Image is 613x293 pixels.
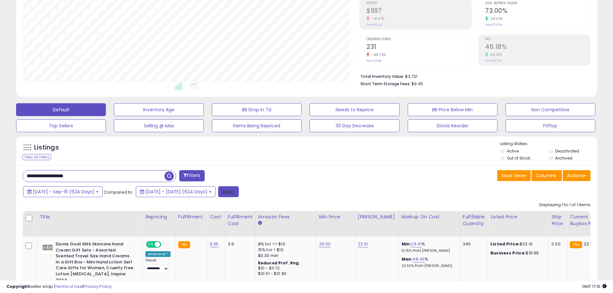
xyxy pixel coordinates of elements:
span: OFF [160,242,171,247]
div: Markup on Cost [402,214,457,220]
button: Dionis Reorder [408,119,497,132]
span: Compared to: [104,189,133,195]
button: FitFlop [506,119,595,132]
button: [DATE] - Sep-15 (624 Days) [23,186,103,197]
button: Columns [532,170,562,181]
div: $22.10 [490,241,544,247]
div: Displaying 1 to 1 of 1 items [539,202,590,208]
small: -81.67% [369,16,385,21]
div: % [402,241,455,253]
b: Listed Price: [490,241,520,247]
div: Min Price [319,214,352,220]
div: Current Buybox Price [570,214,603,227]
small: FBA [178,241,190,248]
button: BB Price Below Min [408,103,497,116]
small: Prev: 2,048 [367,59,381,63]
label: Active [507,148,519,154]
span: [DATE] - [DATE] (624 Days) [145,188,208,195]
button: Needs to Reprice [310,103,399,116]
div: 8% for <= $10 [258,241,311,247]
button: Top Sellers [16,119,106,132]
h5: Listings [34,143,59,152]
p: 20.50% Profit [PERSON_NAME] [402,264,455,268]
h2: 231 [367,43,471,52]
img: 41kJ9-7BwyL._SL40_.jpg [41,241,54,254]
div: Clear All Filters [23,154,51,160]
div: Fulfillable Quantity [463,214,485,227]
th: The percentage added to the cost of goods (COGS) that forms the calculator for Min & Max prices. [399,211,460,236]
div: Fulfillment [178,214,204,220]
div: 3.9 [228,241,250,247]
small: 28.07% [488,16,503,21]
button: Items Being Repriced [212,119,302,132]
b: Min: [402,241,411,247]
button: [DATE] - [DATE] (624 Days) [136,186,216,197]
button: Save View [497,170,531,181]
a: Privacy Policy [83,283,112,289]
a: 20.00 [319,241,331,247]
label: Out of Stock [507,155,530,161]
div: seller snap | | [6,284,112,290]
button: Default [16,103,106,116]
div: Cost [210,214,222,220]
span: Avg. Buybox Share [485,2,590,5]
span: 2025-09-16 17:16 GMT [582,283,607,289]
div: Amazon AI * [145,251,171,257]
button: Inventory Age [114,103,204,116]
strong: Copyright [6,283,30,289]
div: 15% for > $10 [258,247,311,253]
span: Columns [536,172,556,179]
a: 22.10 [358,241,368,247]
label: Archived [555,155,572,161]
small: Prev: $5,441 [367,23,383,27]
div: Repricing [145,214,173,220]
b: Total Inventory Value: [360,74,404,79]
b: Dionis Goat Milk Skincare Hand Cream Gift Sets - Assorted Scented Travel Size Hand Creams In a Gi... [56,241,134,285]
small: 60.91% [488,52,502,57]
div: Ship Price [552,214,564,227]
div: $0.30 min [258,253,311,259]
small: Amazon Fees. [258,220,262,226]
div: % [402,256,455,268]
span: $9.45 [412,81,423,87]
li: $3,721 [360,72,586,80]
p: Listing States: [500,141,597,147]
small: -88.72% [369,52,386,57]
h2: 73.00% [485,7,590,16]
b: Reduced Prof. Rng. [258,260,300,266]
b: Short Term Storage Fees: [360,81,411,87]
small: Prev: 57.00% [485,23,502,27]
span: ROI [485,38,590,41]
h2: $997 [367,7,471,16]
button: BB Drop in 7d [212,103,302,116]
label: Deactivated [555,148,579,154]
div: Amazon Fees [258,214,314,220]
div: $19.99 [490,250,544,256]
div: [PERSON_NAME] [358,214,396,220]
a: Terms of Use [55,283,82,289]
button: Actions [563,170,590,181]
div: Fulfillment Cost [228,214,253,227]
span: Ordered Items [367,38,471,41]
span: ON [147,242,155,247]
span: Profit [367,2,471,5]
div: 345 [463,241,483,247]
a: 48.45 [413,256,425,262]
button: 30 Day Decrease [310,119,399,132]
a: 9.35 [210,241,219,247]
button: Filters [179,170,204,181]
div: Listed Price [490,214,546,220]
b: Business Price: [490,250,526,256]
div: $10.01 - $10.83 [258,271,311,277]
button: Selling @ Max [114,119,204,132]
button: Apply [218,186,239,197]
span: [DATE] - Sep-15 (624 Days) [33,188,95,195]
a: 29.41 [411,241,422,247]
div: Title [40,214,140,220]
div: $10 - $11.72 [258,266,311,271]
small: FBA [570,241,582,248]
h2: 46.18% [485,43,590,52]
b: Max: [402,256,413,262]
div: 0.00 [552,241,562,247]
div: Preset: [145,258,171,273]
